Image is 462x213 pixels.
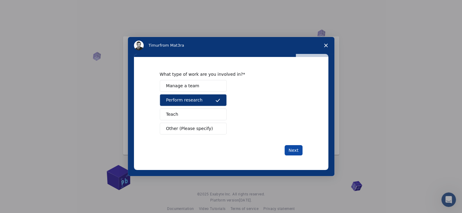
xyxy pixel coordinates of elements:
span: Manage a team [166,83,199,89]
button: Perform research [160,94,227,106]
span: Close survey [317,37,334,54]
button: Other (Please specify) [160,123,227,135]
div: What type of work are you involved in? [160,72,293,77]
button: Manage a team [160,80,227,92]
button: Next [285,145,303,155]
span: from Mat3ra [160,43,184,48]
button: Teach [160,108,227,120]
span: Timur [149,43,160,48]
img: Profile image for Timur [134,41,144,50]
span: Support [12,4,34,10]
span: Other (Please specify) [166,125,213,132]
span: Teach [166,111,178,118]
span: Perform research [166,97,203,103]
